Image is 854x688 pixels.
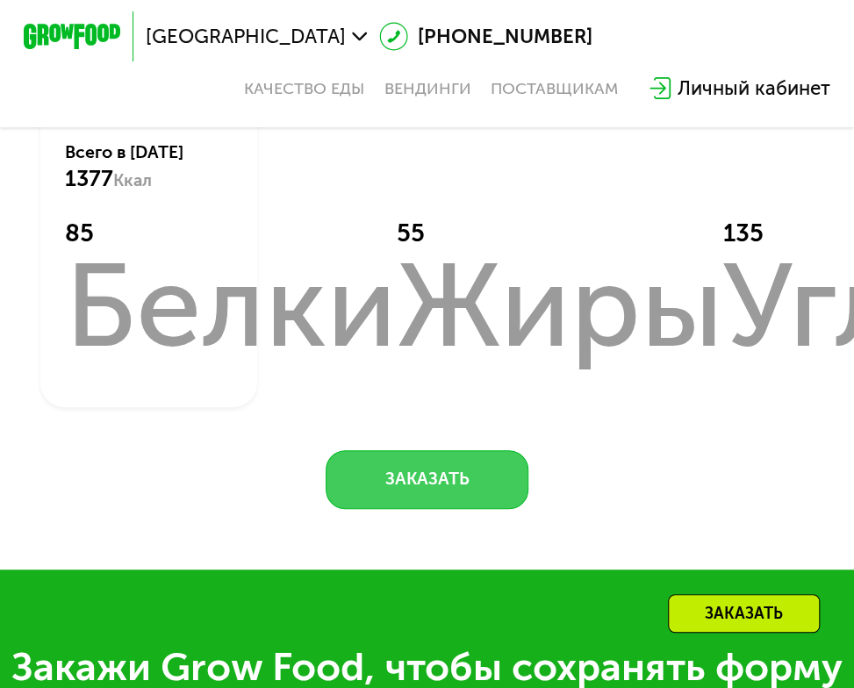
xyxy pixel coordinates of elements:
[397,247,723,365] div: Жиры
[65,219,397,247] div: 85
[65,140,233,194] div: Всего в [DATE]
[668,594,820,633] div: Заказать
[244,79,364,98] a: Качество еды
[384,79,470,98] a: Вендинги
[379,22,592,51] a: [PHONE_NUMBER]
[678,74,830,103] div: Личный кабинет
[146,27,346,47] span: [GEOGRAPHIC_DATA]
[326,450,528,509] button: Заказать
[113,170,152,190] span: Ккал
[397,219,723,247] div: 55
[65,165,113,192] span: 1377
[65,247,397,365] div: Белки
[491,79,618,98] div: поставщикам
